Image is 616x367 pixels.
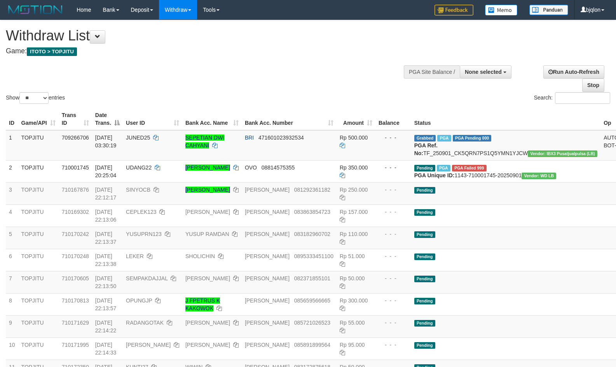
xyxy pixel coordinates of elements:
[27,47,77,56] span: ITOTO > TOPJITU
[379,319,408,327] div: - - -
[245,187,290,193] span: [PERSON_NAME]
[95,231,117,245] span: [DATE] 22:13:37
[379,252,408,260] div: - - -
[414,253,435,260] span: Pending
[6,249,18,271] td: 6
[379,186,408,194] div: - - -
[414,276,435,282] span: Pending
[95,253,117,267] span: [DATE] 22:13:38
[126,297,152,304] span: OPUNGJP
[294,209,330,215] span: Copy 083863854723 to clipboard
[414,231,435,238] span: Pending
[18,227,59,249] td: TOPJITU
[6,47,403,55] h4: Game:
[18,293,59,315] td: TOPJITU
[379,341,408,349] div: - - -
[414,320,435,327] span: Pending
[258,135,304,141] span: Copy 471601023932534 to clipboard
[18,204,59,227] td: TOPJITU
[126,253,144,259] span: LEKER
[6,204,18,227] td: 4
[414,165,435,171] span: Pending
[245,164,257,171] span: OVO
[6,315,18,337] td: 9
[245,320,290,326] span: [PERSON_NAME]
[62,135,89,141] span: 709266706
[375,108,411,130] th: Balance
[485,5,518,16] img: Button%20Memo.svg
[404,65,460,79] div: PGA Site Balance /
[379,297,408,304] div: - - -
[294,275,330,281] span: Copy 082371855101 to clipboard
[95,209,117,223] span: [DATE] 22:13:06
[62,231,89,237] span: 710170242
[452,165,487,171] span: PGA Error
[534,92,610,104] label: Search:
[245,231,290,237] span: [PERSON_NAME]
[18,108,59,130] th: Game/API: activate to sort column ascending
[337,108,375,130] th: Amount: activate to sort column ascending
[340,342,365,348] span: Rp 95.000
[379,134,408,142] div: - - -
[414,298,435,304] span: Pending
[340,187,368,193] span: Rp 250.000
[245,342,290,348] span: [PERSON_NAME]
[6,160,18,182] td: 2
[6,130,18,161] td: 1
[185,275,230,281] a: [PERSON_NAME]
[245,135,254,141] span: BRI
[18,249,59,271] td: TOPJITU
[62,297,89,304] span: 710170813
[185,297,220,311] a: J FPETRUS K KAKOWOK
[555,92,610,104] input: Search:
[18,182,59,204] td: TOPJITU
[340,164,368,171] span: Rp 350.000
[340,320,365,326] span: Rp 55.000
[294,253,333,259] span: Copy 0895333451100 to clipboard
[18,160,59,182] td: TOPJITU
[62,164,89,171] span: 710001745
[340,209,368,215] span: Rp 157.000
[411,108,600,130] th: Status
[582,79,604,92] a: Stop
[6,108,18,130] th: ID
[245,297,290,304] span: [PERSON_NAME]
[18,337,59,360] td: TOPJITU
[95,342,117,356] span: [DATE] 22:14:33
[185,342,230,348] a: [PERSON_NAME]
[437,165,450,171] span: Marked by bjqdanil
[414,142,438,156] b: PGA Ref. No:
[453,135,492,142] span: PGA Pending
[294,320,330,326] span: Copy 085721026523 to clipboard
[6,28,403,44] h1: Withdraw List
[95,187,117,201] span: [DATE] 22:12:17
[465,69,502,75] span: None selected
[185,164,230,171] a: [PERSON_NAME]
[185,320,230,326] a: [PERSON_NAME]
[528,150,597,157] span: Vendor URL: https://dashboard.q2checkout.com/secure
[340,231,368,237] span: Rp 110.000
[379,208,408,216] div: - - -
[182,108,242,130] th: Bank Acc. Name: activate to sort column ascending
[340,297,368,304] span: Rp 300.000
[522,173,556,179] span: Vendor URL: https://dashboard.q2checkout.com/secure
[294,297,330,304] span: Copy 085659566665 to clipboard
[262,164,295,171] span: Copy 08814575355 to clipboard
[95,320,117,334] span: [DATE] 22:14:22
[411,160,600,182] td: 1143-710001745-20250901
[62,253,89,259] span: 710170248
[529,5,568,15] img: panduan.png
[62,209,89,215] span: 710169302
[340,275,365,281] span: Rp 50.000
[62,320,89,326] span: 710171629
[435,5,473,16] img: Feedback.jpg
[185,187,230,193] a: [PERSON_NAME]
[95,164,117,178] span: [DATE] 20:25:04
[6,227,18,249] td: 5
[340,135,368,141] span: Rp 500.000
[379,164,408,171] div: - - -
[62,342,89,348] span: 710171995
[62,187,89,193] span: 710167876
[95,135,117,149] span: [DATE] 03:30:19
[126,231,162,237] span: YUSUPRN123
